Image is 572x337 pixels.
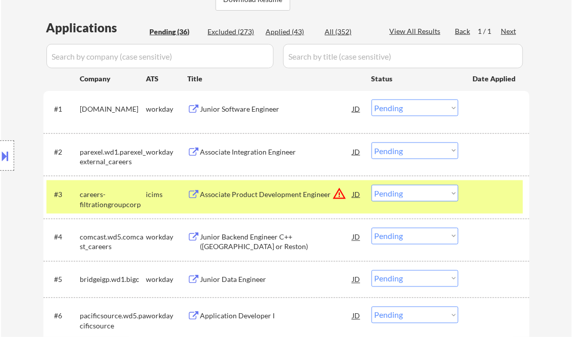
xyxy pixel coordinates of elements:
[200,311,353,321] div: Application Developer I
[188,74,362,84] div: Title
[325,27,376,37] div: All (352)
[200,189,353,200] div: Associate Product Development Engineer
[455,26,472,36] div: Back
[352,185,362,203] div: JD
[352,307,362,325] div: JD
[501,26,517,36] div: Next
[208,27,258,37] div: Excluded (273)
[200,104,353,114] div: Junior Software Engineer
[80,311,146,331] div: pacificsource.wd5.pacificsource
[46,44,274,68] input: Search by company (case sensitive)
[80,275,146,285] div: bridgeigp.wd1.bigc
[372,69,458,87] div: Status
[55,275,72,285] div: #5
[352,270,362,288] div: JD
[352,228,362,246] div: JD
[266,27,317,37] div: Applied (43)
[352,100,362,118] div: JD
[146,311,188,321] div: workday
[473,74,517,84] div: Date Applied
[200,147,353,157] div: Associate Integration Engineer
[352,142,362,161] div: JD
[150,27,200,37] div: Pending (36)
[333,186,347,201] button: warning_amber
[200,232,353,252] div: Junior Backend Engineer C++ ([GEOGRAPHIC_DATA] or Reston)
[46,22,146,34] div: Applications
[283,44,523,68] input: Search by title (case sensitive)
[146,275,188,285] div: workday
[55,311,72,321] div: #6
[390,26,444,36] div: View All Results
[200,275,353,285] div: Junior Data Engineer
[478,26,501,36] div: 1 / 1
